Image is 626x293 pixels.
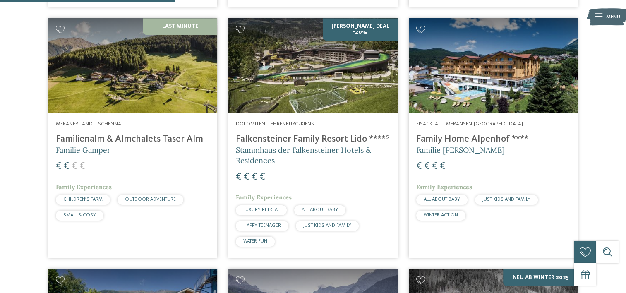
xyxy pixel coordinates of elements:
[236,145,371,165] span: Stammhaus der Falkensteiner Hotels & Residences
[48,18,217,258] a: Familienhotels gesucht? Hier findet ihr die besten! Last Minute Meraner Land – Schenna Familienal...
[416,183,472,191] span: Family Experiences
[424,197,460,202] span: ALL ABOUT BABY
[63,197,103,202] span: CHILDREN’S FARM
[409,18,578,258] a: Familienhotels gesucht? Hier findet ihr die besten! Eisacktal – Meransen-[GEOGRAPHIC_DATA] Family...
[440,161,446,171] span: €
[302,207,338,212] span: ALL ABOUT BABY
[243,239,267,244] span: WATER FUN
[236,194,292,201] span: Family Experiences
[64,161,70,171] span: €
[432,161,438,171] span: €
[243,207,279,212] span: LUXURY RETREAT
[72,161,77,171] span: €
[416,145,504,155] span: Familie [PERSON_NAME]
[252,172,257,182] span: €
[48,18,217,113] img: Familienhotels gesucht? Hier findet ihr die besten!
[482,197,530,202] span: JUST KIDS AND FAMILY
[416,121,523,127] span: Eisacktal – Meransen-[GEOGRAPHIC_DATA]
[228,18,397,258] a: Familienhotels gesucht? Hier findet ihr die besten! [PERSON_NAME] Deal -20% Dolomiten – Ehrenburg...
[56,145,110,155] span: Familie Gamper
[244,172,249,182] span: €
[424,161,430,171] span: €
[243,223,281,228] span: HAPPY TEENAGER
[56,183,112,191] span: Family Experiences
[63,213,96,218] span: SMALL & COSY
[424,213,458,218] span: WINTER ACTION
[409,18,578,113] img: Family Home Alpenhof ****
[56,161,62,171] span: €
[236,121,314,127] span: Dolomiten – Ehrenburg/Kiens
[228,18,397,113] img: Familienhotels gesucht? Hier findet ihr die besten!
[416,161,422,171] span: €
[56,134,210,145] h4: Familienalm & Almchalets Taser Alm
[416,134,570,145] h4: Family Home Alpenhof ****
[259,172,265,182] span: €
[303,223,351,228] span: JUST KIDS AND FAMILY
[79,161,85,171] span: €
[125,197,176,202] span: OUTDOOR ADVENTURE
[236,172,242,182] span: €
[236,134,390,145] h4: Falkensteiner Family Resort Lido ****ˢ
[56,121,121,127] span: Meraner Land – Schenna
